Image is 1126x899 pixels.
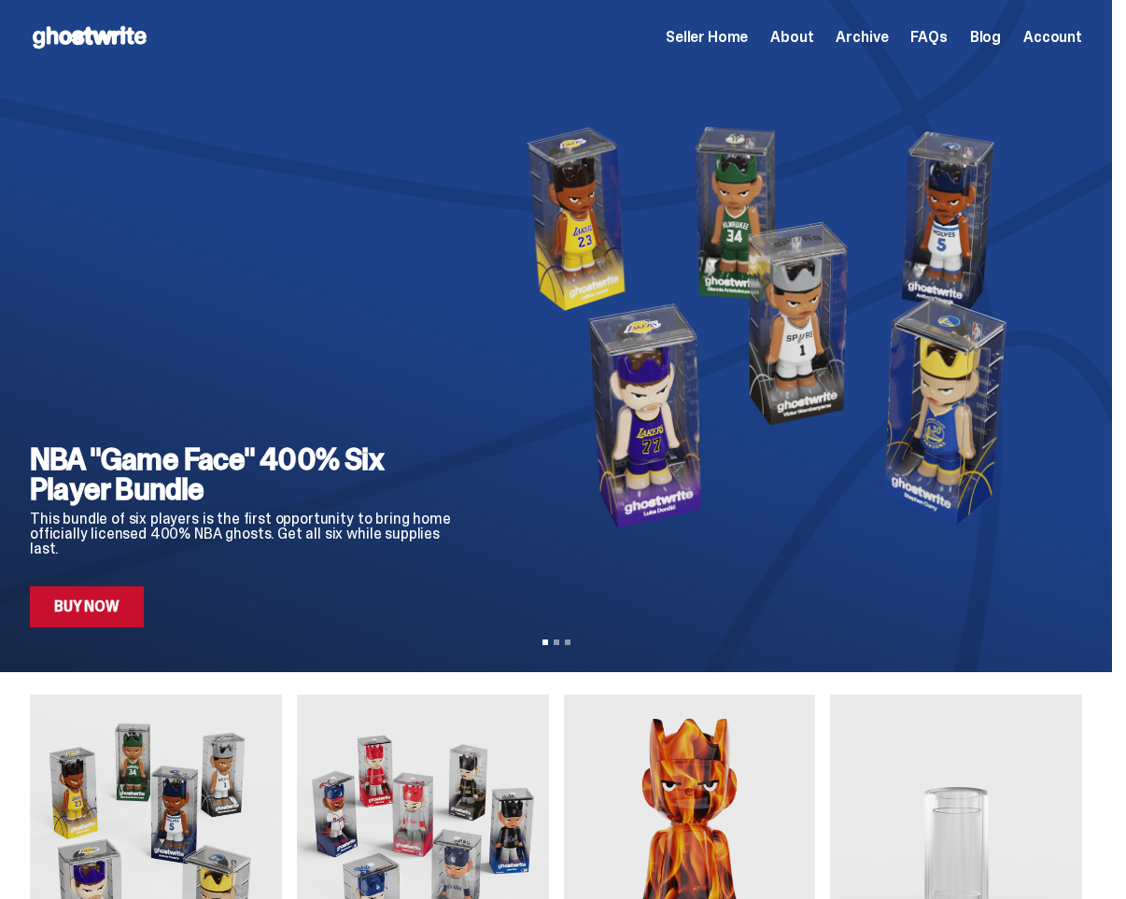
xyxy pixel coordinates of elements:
a: Buy Now [30,586,144,627]
a: Seller Home [666,30,748,45]
button: View slide 1 [542,639,548,645]
a: Account [1023,30,1082,45]
a: Blog [970,30,1001,45]
a: Archive [836,30,888,45]
img: NBA "Game Face" 400% Six Player Bundle [499,75,1052,579]
a: About [770,30,813,45]
h2: NBA "Game Face" 400% Six Player Bundle [30,444,469,504]
a: FAQs [910,30,947,45]
button: View slide 2 [554,639,559,645]
p: This bundle of six players is the first opportunity to bring home officially licensed 400% NBA gh... [30,512,469,556]
button: View slide 3 [565,639,570,645]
